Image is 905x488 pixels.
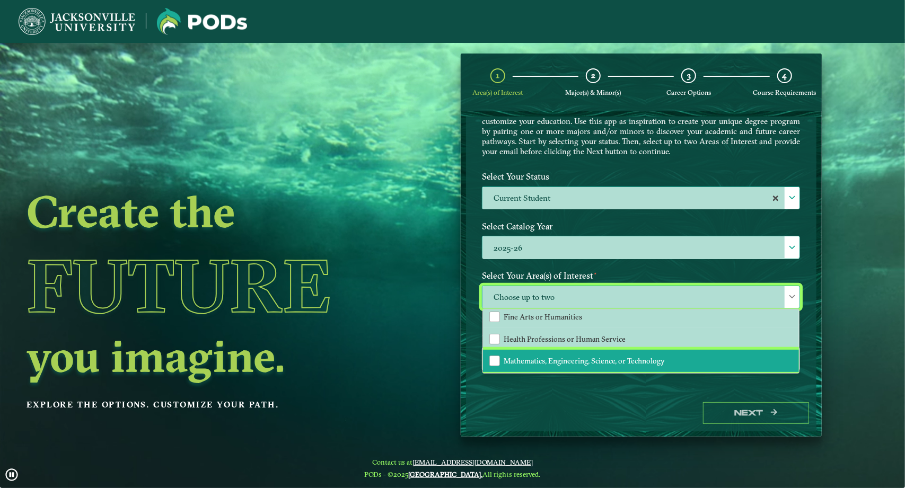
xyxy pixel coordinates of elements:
[496,70,499,81] span: 1
[565,88,621,96] span: Major(s) & Minor(s)
[412,458,533,466] a: [EMAIL_ADDRESS][DOMAIN_NAME]
[482,187,799,210] label: Current Student
[504,312,582,322] span: Fine Arts or Humanities
[365,470,541,478] span: PODs - ©2025 All rights reserved.
[504,334,626,344] span: Health Professions or Human Service
[474,266,808,286] label: Select Your Area(s) of Interest
[474,329,808,348] label: Enter your email below to receive a summary of the POD that you create.
[482,286,799,309] span: Choose up to two
[157,8,247,35] img: Jacksonville University logo
[483,350,799,372] li: Mathematics, Engineering, Science, or Technology
[687,70,691,81] span: 3
[483,306,799,328] li: Fine Arts or Humanities
[703,402,809,424] button: Next
[504,356,665,366] span: Mathematics, Engineering, Science, or Technology
[482,236,799,259] label: 2025-26
[593,269,598,277] sup: ⋆
[27,189,381,234] h2: Create the
[666,88,711,96] span: Career Options
[482,310,486,317] sup: ⋆
[409,470,483,478] a: [GEOGRAPHIC_DATA].
[474,217,808,236] label: Select Catalog Year
[482,348,800,370] input: Enter your email
[27,397,381,413] p: Explore the options. Customize your path.
[482,311,800,321] p: Maximum 2 selections are allowed
[591,70,595,81] span: 2
[483,327,799,350] li: Health Professions or Human Service
[19,8,135,35] img: Jacksonville University logo
[753,88,816,96] span: Course Requirements
[27,237,381,334] h1: Future
[472,88,523,96] span: Area(s) of Interest
[474,167,808,187] label: Select Your Status
[482,106,800,156] p: [GEOGRAPHIC_DATA] offers you the freedom to pursue your passions and the flexibility to customize...
[27,334,381,378] h2: you imagine.
[365,458,541,466] span: Contact us at
[783,70,787,81] span: 4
